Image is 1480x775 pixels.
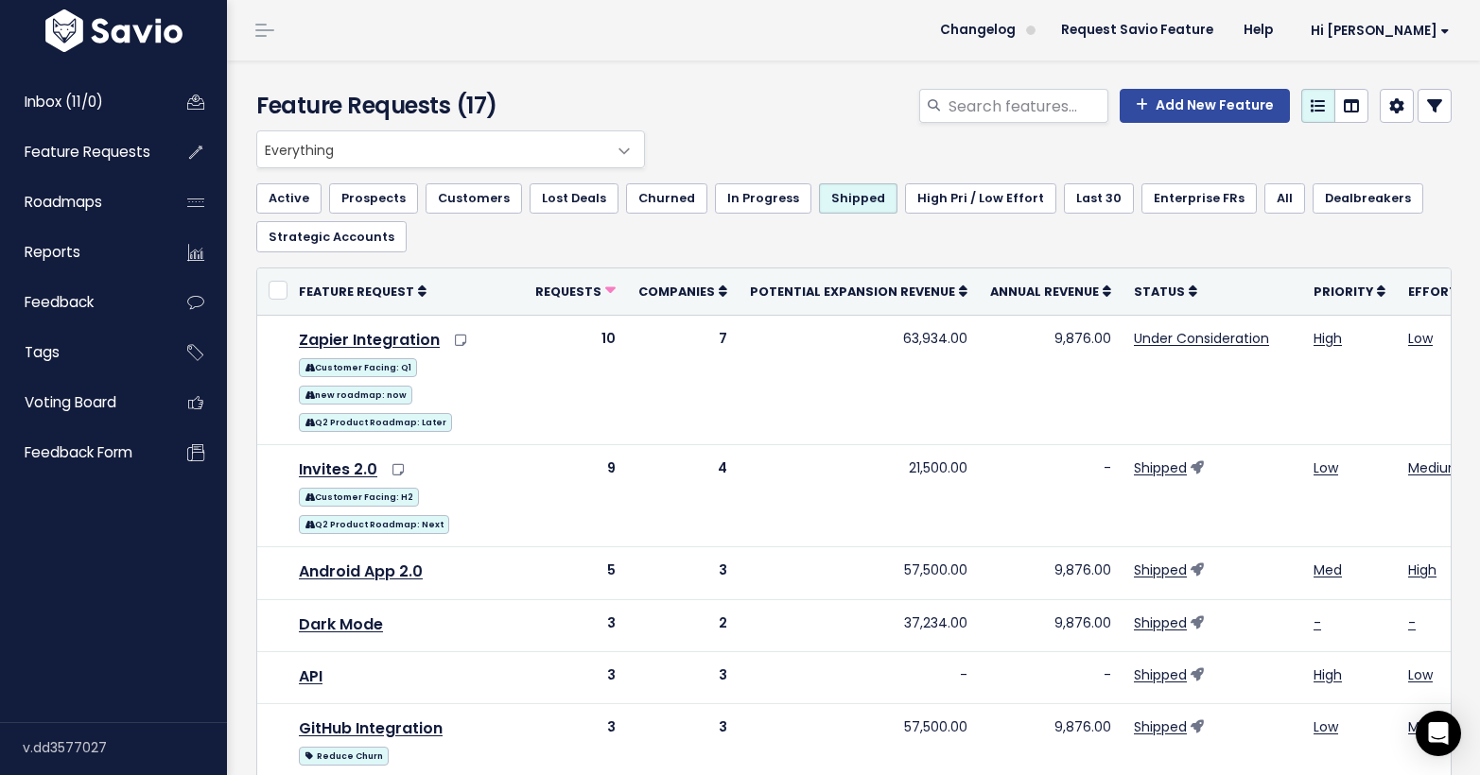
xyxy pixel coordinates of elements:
td: - [979,445,1123,547]
a: Request Savio Feature [1046,16,1228,44]
a: Under Consideration [1134,329,1269,348]
a: Q2 Product Roadmap: Next [299,511,449,535]
td: 63,934.00 [739,315,979,444]
a: Q2 Product Roadmap: Later [299,409,452,433]
a: Potential Expansion Revenue [750,282,967,301]
td: - [979,651,1123,703]
td: 9,876.00 [979,315,1123,444]
td: - [739,651,979,703]
a: In Progress [715,183,811,214]
div: v.dd3577027 [23,723,227,772]
a: - [1408,613,1416,632]
td: 37,234.00 [739,599,979,651]
a: API [299,665,322,687]
a: Shipped [1134,665,1187,684]
a: High [1408,560,1436,579]
a: Companies [638,282,727,301]
span: Customer Facing: Q1 [299,358,417,377]
td: 9,876.00 [979,599,1123,651]
span: Potential Expansion Revenue [750,284,955,300]
td: 3 [524,651,627,703]
span: Effort [1408,284,1457,300]
a: Voting Board [5,381,157,424]
span: Tags [25,342,60,362]
a: Inbox (11/0) [5,80,157,124]
a: Reports [5,231,157,274]
a: High [1314,665,1342,684]
div: Open Intercom Messenger [1416,711,1461,756]
a: Prospects [329,183,418,214]
a: Churned [626,183,707,214]
a: Status [1134,282,1197,301]
a: Customers [426,183,522,214]
a: Dealbreakers [1313,183,1423,214]
h4: Feature Requests (17) [256,89,636,123]
a: Help [1228,16,1288,44]
span: Everything [257,131,606,167]
td: 7 [627,315,739,444]
a: Effort [1408,282,1470,301]
a: Zapier Integration [299,329,440,351]
a: Medium [1408,458,1462,477]
a: Annual Revenue [990,282,1111,301]
a: Roadmaps [5,181,157,224]
span: Reduce Churn [299,747,389,766]
td: 9 [524,445,627,547]
a: Lost Deals [530,183,618,214]
span: Requests [535,284,601,300]
a: Low [1314,458,1338,477]
td: 3 [627,651,739,703]
span: Hi [PERSON_NAME] [1311,24,1450,38]
a: Shipped [1134,613,1187,632]
a: Medium [1408,717,1462,736]
td: 9,876.00 [979,547,1123,599]
a: High [1314,329,1342,348]
a: Strategic Accounts [256,221,407,251]
td: 10 [524,315,627,444]
span: Q2 Product Roadmap: Next [299,515,449,534]
span: Feature Request [299,284,414,300]
span: Status [1134,284,1185,300]
span: Priority [1314,284,1373,300]
span: Reports [25,242,80,262]
span: Changelog [940,24,1016,37]
span: Roadmaps [25,192,102,212]
td: 21,500.00 [739,445,979,547]
span: Everything [256,130,645,168]
a: Shipped [1134,458,1187,477]
a: Add New Feature [1120,89,1290,123]
a: Reduce Churn [299,743,389,766]
span: Voting Board [25,392,116,412]
a: new roadmap: now [299,382,412,405]
a: Requests [535,282,616,301]
span: Feedback form [25,442,132,462]
span: Feedback [25,292,94,312]
a: Feature Request [299,282,427,301]
input: Search features... [947,89,1108,123]
a: Invites 2.0 [299,458,377,480]
span: Annual Revenue [990,284,1099,300]
a: Low [1314,717,1338,736]
a: All [1264,183,1305,214]
a: Hi [PERSON_NAME] [1288,16,1465,45]
a: Feature Requests [5,130,157,174]
a: GitHub Integration [299,717,443,739]
a: Shipped [819,183,897,214]
a: Customer Facing: Q1 [299,354,417,378]
td: 4 [627,445,739,547]
a: Shipped [1134,717,1187,736]
a: Priority [1314,282,1385,301]
td: 57,500.00 [739,547,979,599]
a: Low [1408,665,1433,684]
a: Shipped [1134,560,1187,579]
a: Last 30 [1064,183,1134,214]
img: logo-white.9d6f32f41409.svg [41,9,187,52]
td: 2 [627,599,739,651]
a: Dark Mode [299,613,383,635]
a: Enterprise FRs [1141,183,1257,214]
span: Feature Requests [25,142,150,162]
td: 3 [524,599,627,651]
a: - [1314,613,1321,632]
a: Customer Facing: H2 [299,484,419,508]
td: 5 [524,547,627,599]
